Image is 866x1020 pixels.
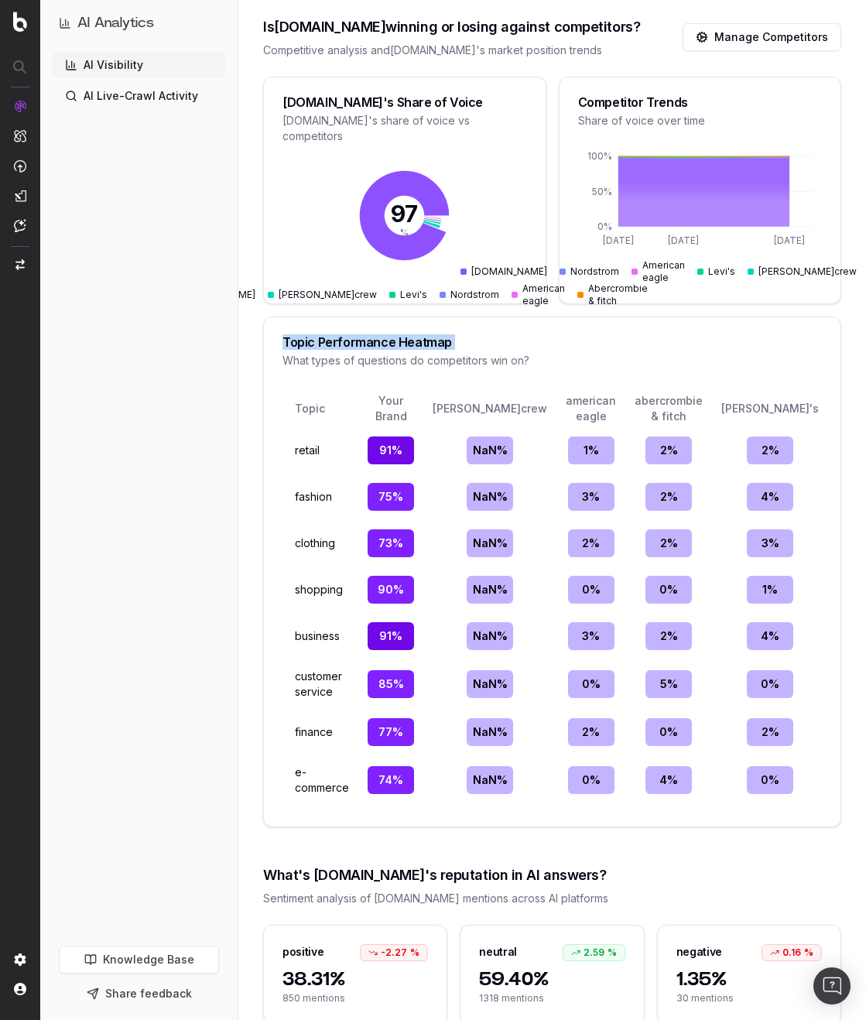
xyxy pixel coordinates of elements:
div: 3 % [568,622,614,650]
span: 30 mentions [676,992,822,1005]
div: [PERSON_NAME]crew [433,401,547,416]
div: -2.27 [360,944,428,961]
div: What's [DOMAIN_NAME]'s reputation in AI answers? [263,864,841,886]
span: % [410,946,419,959]
div: american eagle [566,393,616,424]
div: 4 % [747,483,793,511]
div: NaN % [467,622,513,650]
div: Abercrombie & fitch [577,282,648,307]
div: 0.16 [762,944,822,961]
tspan: 0% [597,221,611,233]
img: Switch project [15,259,25,270]
div: 1 % [747,576,793,604]
img: Intelligence [14,129,26,142]
div: 73 % [368,529,414,557]
tspan: [DATE] [602,235,633,247]
div: Share of voice over time [578,113,823,128]
div: 3 % [747,529,793,557]
div: 0 % [568,766,614,794]
span: 850 mentions [282,992,428,1005]
div: NaN % [467,670,513,698]
td: shopping [289,570,355,610]
div: American eagle [632,259,685,284]
span: % [608,946,617,959]
div: positive [282,944,323,960]
img: Botify logo [13,12,27,32]
td: fashion [289,477,355,517]
div: 2 % [568,718,614,746]
img: Analytics [14,100,26,112]
div: 0 % [568,576,614,604]
a: Manage Competitors [683,23,841,51]
div: 4 % [645,766,692,794]
div: 2 % [645,622,692,650]
span: % [804,946,813,959]
div: negative [676,944,722,960]
div: [DOMAIN_NAME]'s Share of Voice [282,96,527,108]
div: Competitive analysis and [DOMAIN_NAME] 's market position trends [263,43,640,58]
div: [DOMAIN_NAME] [460,265,547,278]
div: Sentiment analysis of [DOMAIN_NAME] mentions across AI platforms [263,891,841,906]
div: 77 % [368,718,414,746]
td: business [289,616,355,656]
div: abercrombie & fitch [635,393,703,424]
div: 91 % [368,436,414,464]
div: 2 % [645,483,692,511]
div: Your Brand [368,393,414,424]
td: retail [289,430,355,471]
div: 2 % [568,529,614,557]
a: AI Visibility [53,53,225,77]
div: Levi's [389,289,427,301]
div: 3 % [568,483,614,511]
div: NaN % [467,483,513,511]
div: 74 % [368,766,414,794]
div: American eagle [512,282,565,307]
div: 75 % [368,483,414,511]
div: 1 % [568,436,614,464]
div: [PERSON_NAME]crew [748,265,857,278]
span: 38.31% [282,967,428,992]
a: AI Live-Crawl Activity [53,84,225,108]
div: Open Intercom Messenger [813,967,851,1005]
td: clothing [289,523,355,563]
tspan: 100% [587,151,611,163]
tspan: 50% [591,186,611,197]
span: 59.40% [479,967,625,992]
img: My account [14,983,26,995]
div: NaN % [467,436,513,464]
tspan: [DATE] [668,235,699,247]
div: [DOMAIN_NAME]'s share of voice vs competitors [282,113,527,144]
div: [PERSON_NAME]'s [721,401,819,416]
img: Studio [14,190,26,202]
div: 0 % [747,670,793,698]
div: 0 % [645,718,692,746]
div: 91 % [368,622,414,650]
span: 1318 mentions [479,992,625,1005]
td: customer service [289,662,355,706]
div: 4 % [747,622,793,650]
div: 0 % [747,766,793,794]
div: NaN % [467,576,513,604]
div: 85 % [368,670,414,698]
div: What types of questions do competitors win on? [282,353,822,368]
div: 2 % [645,529,692,557]
div: Topic [295,401,344,416]
a: Knowledge Base [59,946,219,974]
div: 0 % [568,670,614,698]
tspan: % [400,228,409,239]
tspan: 97 [391,200,418,228]
img: Activation [14,159,26,173]
div: 90 % [368,576,414,604]
div: NaN % [467,529,513,557]
img: Setting [14,953,26,966]
div: 2.59 [563,944,625,961]
td: finance [289,712,355,752]
div: 2 % [645,436,692,464]
div: 5 % [645,670,692,698]
div: NaN % [467,766,513,794]
tspan: [DATE] [774,235,805,247]
div: neutral [479,944,517,960]
span: 1.35% [676,967,822,992]
div: Is [DOMAIN_NAME] winning or losing against competitors? [263,16,640,38]
div: Topic Performance Heatmap [282,336,822,348]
